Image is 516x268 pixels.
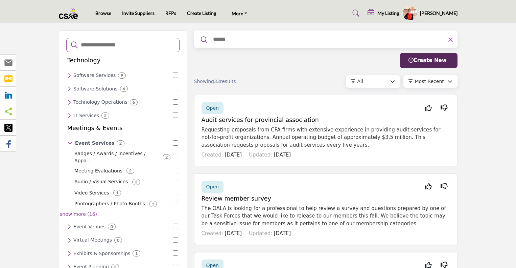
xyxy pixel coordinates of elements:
[408,57,447,63] span: Create New
[101,112,109,119] div: 5 Results For IT Services
[194,78,273,85] div: Showing results
[163,154,170,160] div: 2 Results For Badges / Awards / Incentives / Apparel
[126,168,134,174] div: 2 Results For Meeting Evaluations
[123,86,125,91] b: 6
[357,79,363,84] span: All
[173,224,178,229] input: Select Event Venues
[111,224,113,229] b: 0
[214,79,220,84] span: 33
[133,250,140,256] div: 1 Results For Exhibits & Sponsorships
[152,202,154,206] b: 1
[132,179,140,185] div: 2 Results For Audio / Visual Services
[173,179,178,184] input: Select Audio / Visual Services
[249,152,272,158] span: Updated:
[116,190,118,195] b: 1
[135,251,138,256] b: 1
[173,250,178,256] input: Select Exhibits & Sponsorships
[202,152,223,158] span: Created:
[173,190,178,195] input: Select Video Services
[122,10,155,16] a: Invite Suppliers
[117,238,119,243] b: 0
[74,178,128,185] p: Rental and setup of audio and visual equipment, as well as technical support for events and prese...
[173,168,178,173] input: Select Meeting Evaluations
[202,117,450,124] h5: Audit services for provincial association
[73,251,130,256] h6: Exhibition and sponsorship services
[368,9,399,17] div: My Listing
[227,8,252,18] a: More
[346,8,364,19] a: Search
[104,113,107,118] b: 5
[67,57,100,64] h5: Technology
[73,86,118,92] h6: Software solutions and applications
[108,224,116,230] div: 0 Results For Event Venues
[95,10,111,16] a: Browse
[133,100,135,105] b: 6
[400,53,458,68] button: Create New
[73,113,99,119] h6: IT services and support
[206,263,219,268] span: Open
[74,150,159,164] p: Production and supply of badges, awards, incentives, and apparel for events, conferences, and rec...
[80,41,175,49] input: Search Categories
[118,73,126,79] div: 9 Results For Software Services
[165,155,168,160] b: 2
[202,126,450,149] p: Requesting proposals from CPA firms with extensive experience in providing audit services for not...
[206,184,219,189] span: Open
[114,237,122,243] div: 0 Results For Virtual Meetings
[402,6,417,21] button: Show hide supplier dropdown
[173,201,178,206] input: Select Photographers / Photo Booths
[173,73,178,78] input: Select Software Services
[225,230,242,236] span: [DATE]
[274,152,291,158] span: [DATE]
[67,125,123,132] h5: Meetings & Events
[59,8,81,19] img: site Logo
[173,154,178,159] input: Select Badges / Awards / Incentives / Apparel
[113,190,121,196] div: 1 Results For Video Services
[377,10,399,16] h5: My Listing
[120,86,128,92] div: 6 Results For Software Solutions
[74,200,145,207] p: Services of professional photographers and photo booths for capturing memorable moments at events.
[135,180,137,184] b: 2
[173,86,178,91] input: Select Software Solutions
[202,195,450,202] h5: Review member survey
[119,141,122,146] b: 2
[173,112,178,118] input: Select IT Services
[73,237,112,243] h6: Virtual meeting platforms and services
[415,79,444,84] span: Most Recent
[173,237,178,243] input: Select Virtual Meetings
[121,73,123,78] b: 9
[165,10,176,16] a: RFPs
[206,105,219,111] span: Open
[202,230,223,236] span: Created:
[73,224,105,230] h6: Venues for hosting events
[130,99,138,105] div: 6 Results For Technology Operations
[187,10,216,16] a: Create Listing
[225,152,242,158] span: [DATE]
[74,167,122,174] p: Services for evaluating and measuring the effectiveness of meetings, including post-event surveys...
[274,230,291,236] span: [DATE]
[73,73,116,78] h6: Software development and support services
[173,140,178,146] input: Select Event Services
[117,140,124,146] div: 2 Results For Event Services
[73,99,127,105] h6: Services for managing technology operations
[420,10,458,17] h5: [PERSON_NAME]
[129,168,132,173] b: 2
[60,211,171,218] p: show more (16)
[173,99,178,105] input: Select Technology Operations
[249,230,272,236] span: Updated:
[202,205,450,228] p: The OALA is looking for a professional to help review a survey and questions prepared by one of o...
[149,201,157,207] div: 1 Results For Photographers / Photo Booths
[74,189,109,197] p: Services for video recording, live streaming, and video playback during events, conferences, and ...
[75,140,114,146] h6: Comprehensive event management services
